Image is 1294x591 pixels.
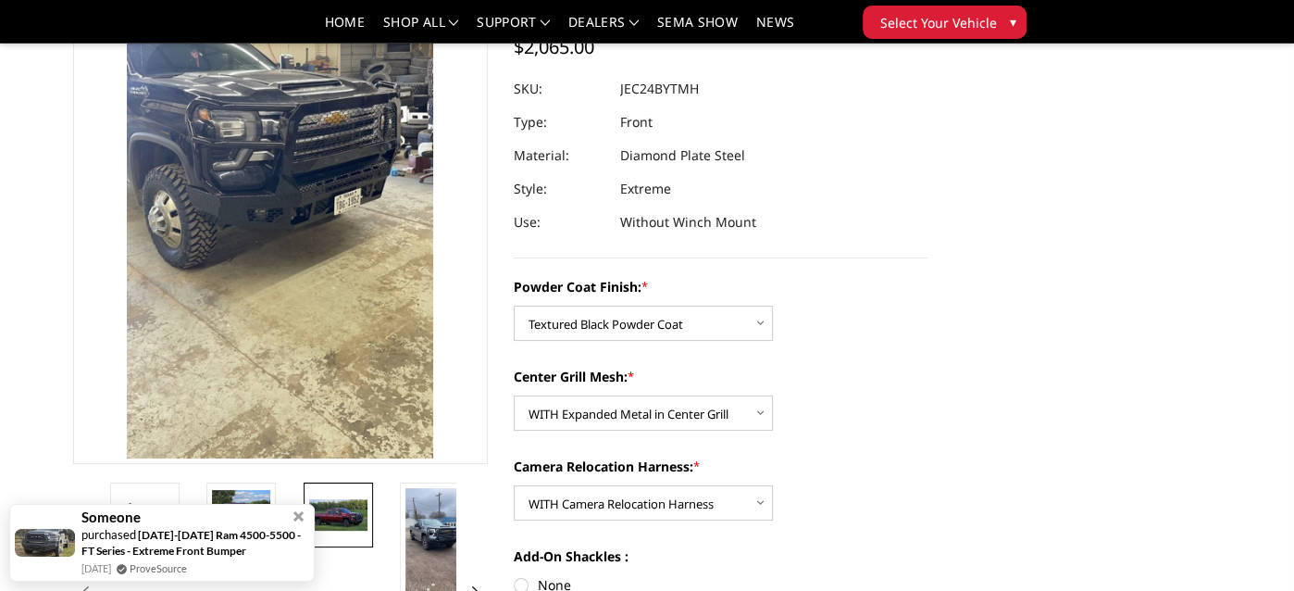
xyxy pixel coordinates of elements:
span: purchased [81,527,136,542]
dt: Type: [514,106,606,139]
label: Center Grill Mesh: [514,367,928,386]
dt: SKU: [514,72,606,106]
a: SEMA Show [657,16,738,43]
a: Support [477,16,550,43]
span: Someone [81,509,141,525]
label: Powder Coat Finish: [514,277,928,296]
a: News [756,16,794,43]
dt: Style: [514,172,606,206]
a: shop all [383,16,458,43]
dd: Without Winch Mount [620,206,756,239]
dd: Front [620,106,653,139]
span: $2,065.00 [514,34,594,59]
dd: Extreme [620,172,671,206]
img: 2024-2025 Chevrolet 2500-3500 - FT Series - Extreme Front Bumper [309,499,367,531]
a: Dealers [568,16,639,43]
label: Camera Relocation Harness: [514,457,928,476]
dd: Diamond Plate Steel [620,139,745,172]
img: 2024-2025 Chevrolet 2500-3500 - FT Series - Extreme Front Bumper [212,490,270,540]
dt: Material: [514,139,606,172]
label: Add-On Shackles : [514,547,928,566]
img: provesource social proof notification image [15,529,75,557]
span: [DATE] [81,560,111,576]
span: ▾ [1010,12,1016,31]
dd: JEC24BYTMH [620,72,699,106]
span: Select Your Vehicle [880,13,997,32]
a: Home [325,16,365,43]
a: ProveSource [130,560,187,576]
dt: Use: [514,206,606,239]
img: 2024-2025 Chevrolet 2500-3500 - FT Series - Extreme Front Bumper [116,501,174,528]
a: [DATE]-[DATE] Ram 4500-5500 - FT Series - Extreme Front Bumper [81,528,301,558]
button: Select Your Vehicle [863,6,1026,39]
